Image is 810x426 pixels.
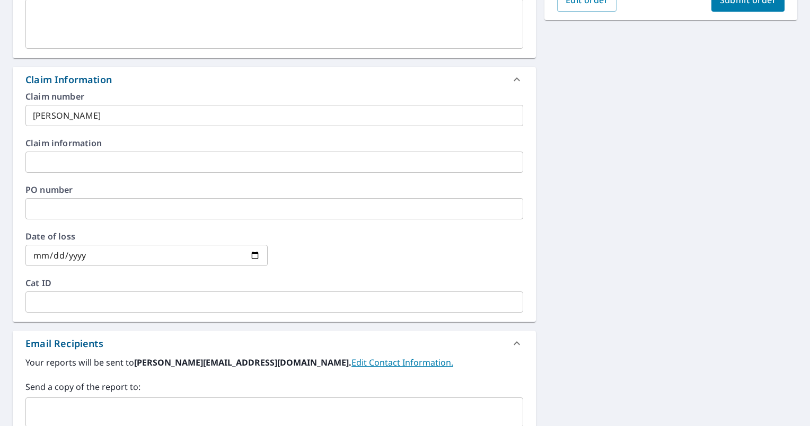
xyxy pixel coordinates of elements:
[25,356,523,369] label: Your reports will be sent to
[25,92,523,101] label: Claim number
[25,336,103,351] div: Email Recipients
[25,279,523,287] label: Cat ID
[25,232,268,241] label: Date of loss
[134,357,351,368] b: [PERSON_NAME][EMAIL_ADDRESS][DOMAIN_NAME].
[25,185,523,194] label: PO number
[25,380,523,393] label: Send a copy of the report to:
[351,357,453,368] a: EditContactInfo
[13,67,536,92] div: Claim Information
[13,331,536,356] div: Email Recipients
[25,139,523,147] label: Claim information
[25,73,112,87] div: Claim Information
